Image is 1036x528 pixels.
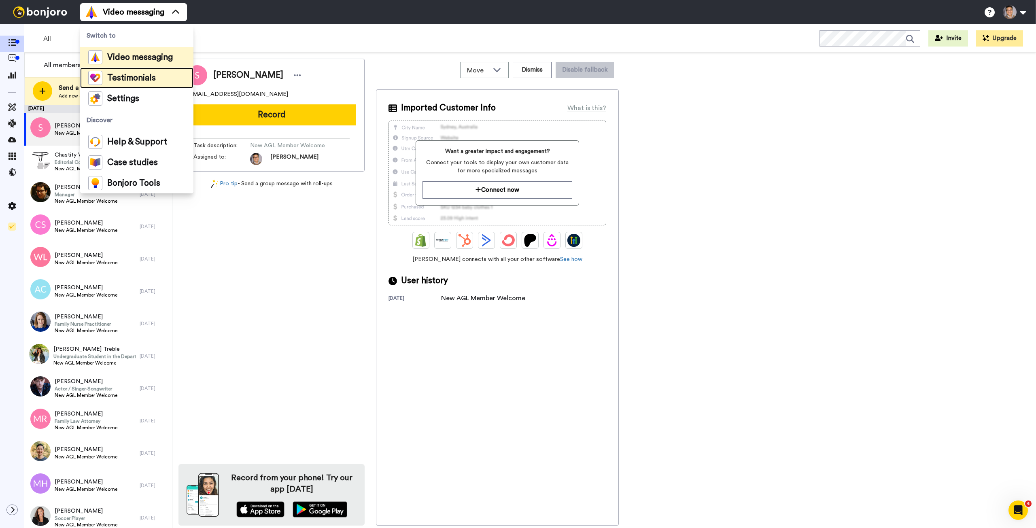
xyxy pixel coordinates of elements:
span: Discover [80,109,193,131]
span: [PERSON_NAME] [55,507,117,515]
span: Family Nurse Practitioner [55,321,117,327]
span: Settings [107,95,139,103]
span: Case studies [107,159,158,167]
a: Case studies [80,152,193,173]
img: case-study-colored.svg [88,155,102,170]
img: Shopify [414,234,427,247]
img: bj-tools-colored.svg [88,176,102,190]
span: Help & Support [107,138,167,146]
span: Video messaging [103,6,164,18]
div: [DATE] [140,288,168,295]
img: Checklist.svg [8,223,16,231]
button: Record [187,104,356,125]
span: New AGL Member Welcome [55,198,117,204]
img: c85e1abd-e785-4161-b513-4cbf0e8af360.jpg [30,182,51,202]
span: [PERSON_NAME] Treble [53,345,136,353]
span: [PERSON_NAME] connects with all your other software [388,255,606,263]
span: New AGL Member Welcome [55,486,117,492]
span: [EMAIL_ADDRESS][DOMAIN_NAME] [187,90,288,98]
span: Editorial Comms Manager & Host [55,159,130,165]
img: cs.png [30,214,51,235]
span: Connect your tools to display your own customer data for more specialized messages [422,159,572,175]
img: appstore [236,501,284,517]
a: Connect now [422,181,572,199]
img: playstore [293,501,347,517]
a: Bonjoro Tools [80,173,193,193]
img: a174dbf8-fde1-4bad-a82a-81b29f939e1a.jpg [30,312,51,332]
button: Invite [928,30,968,47]
span: New AGL Member Welcome [55,327,117,334]
div: [DATE] [140,320,168,327]
span: [PERSON_NAME] [55,445,117,454]
span: Soccer Player [55,515,117,522]
span: Family Law Attorney [55,418,117,424]
div: What is this? [567,103,606,113]
img: help-and-support-colored.svg [88,135,102,149]
div: [DATE] [140,450,168,456]
span: Move [467,66,489,75]
div: [DATE] [140,256,168,262]
img: settings-colored.svg [88,91,102,106]
a: Video messaging [80,47,193,68]
span: New AGL Member Welcome [55,424,117,431]
span: New AGL Member Welcome [53,360,136,366]
img: 01246a1c-3823-45a3-9860-ae6125cd7406.jpg [30,441,51,461]
div: [DATE] [140,385,168,392]
span: [PERSON_NAME] [55,251,117,259]
span: New AGL Member Welcome [55,392,117,399]
img: download [187,473,219,517]
div: [DATE] [140,353,168,359]
button: Dismiss [513,62,552,78]
span: [PERSON_NAME] [55,219,117,227]
div: [DATE] [140,223,168,230]
img: mr.png [30,409,51,429]
span: New AGL Member Welcome [55,522,117,528]
span: [PERSON_NAME] [55,284,117,292]
span: [PERSON_NAME] [55,183,117,191]
img: 8689a7df-19e1-40fe-95e4-e4c617b6eb68.jpg [30,376,51,397]
span: [PERSON_NAME] [213,69,283,81]
img: 4422f5f2-5a12-4150-9952-d85e27ead9c3.jpg [30,506,51,526]
img: ActiveCampaign [480,234,493,247]
span: [PERSON_NAME] [270,153,318,165]
span: New AGL Member Welcome [55,454,117,460]
span: New AGL Member Welcome [55,292,117,298]
img: bj-logo-header-white.svg [10,6,70,18]
img: Ontraport [436,234,449,247]
span: Send a new message [59,83,131,93]
span: Actor / Singer-Songwriter [55,386,117,392]
span: Assigned to: [193,153,250,165]
img: ConvertKit [502,234,515,247]
img: vm-color.svg [88,50,102,64]
img: vm-color.svg [85,6,98,19]
img: a82cfa12-4940-4d1a-8aeb-b5ce33931610.jpg [30,150,51,170]
img: 3ebc73cd-74da-4098-9cb8-9b09d8855401-1744986137.jpg [250,153,262,165]
div: - Send a group message with roll-ups [178,180,365,188]
img: mh.png [30,473,51,494]
span: User history [401,275,448,287]
img: Patreon [524,234,537,247]
div: [DATE] [140,191,168,197]
a: See how [560,257,582,262]
img: Image of Sylvia [187,65,207,85]
img: ac.png [30,279,51,299]
span: New AGL Member Welcome [55,259,117,266]
img: wl.png [30,247,51,267]
a: Testimonials [80,68,193,88]
img: tm-color.svg [88,71,102,85]
span: [PERSON_NAME] [55,122,117,130]
span: All [43,34,98,44]
span: New AGL Member Welcome [55,130,117,136]
img: Drip [546,234,558,247]
a: Pro tip [211,180,238,188]
span: Imported Customer Info [401,102,496,114]
div: [DATE] [140,482,168,489]
span: New AGL Member Welcome [250,142,327,150]
span: [PERSON_NAME] [55,313,117,321]
img: magic-wand.svg [211,180,218,188]
img: 43eda6f9-6f09-4cda-b836-ffec494987a6.jpg [29,344,49,364]
span: Add new contact or upload CSV [59,93,131,99]
span: Want a greater impact and engagement? [422,147,572,155]
div: [DATE] [140,418,168,424]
